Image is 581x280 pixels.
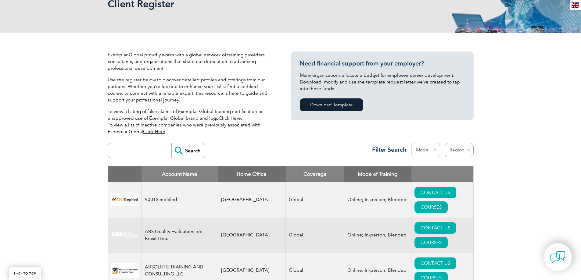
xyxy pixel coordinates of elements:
[414,222,456,234] a: CONTACT US
[344,166,411,182] th: Mode of Training: activate to sort column ascending
[286,166,344,182] th: Coverage: activate to sort column ascending
[111,263,138,278] img: 16e092f6-eadd-ed11-a7c6-00224814fd52-logo.png
[300,72,464,92] p: Many organizations allocate a budget for employee career development. Download, modify and use th...
[219,115,241,121] a: Click Here
[218,166,286,182] th: Home Office: activate to sort column ascending
[286,218,344,253] td: Global
[142,218,218,253] td: ABS Quality Evaluations do Brasil Ltda.
[300,98,363,111] a: Download Template
[108,51,272,72] p: Exemplar Global proudly works with a global network of training providers, consultants, and organ...
[344,182,411,218] td: Online; In-person; Blended
[108,76,272,103] p: Use the register below to discover detailed profiles and offerings from our partners. Whether you...
[111,232,138,239] img: c92924ac-d9bc-ea11-a814-000d3a79823d-logo.jpg
[142,166,218,182] th: Account Name: activate to sort column descending
[414,257,456,269] a: CONTACT US
[9,267,41,280] a: BACK TO TOP
[368,146,407,154] h3: Filter Search
[344,218,411,253] td: Online; In-person; Blended
[550,250,565,265] img: contact-chat.png
[171,143,205,158] input: Search
[111,193,138,206] img: 37c9c059-616f-eb11-a812-002248153038-logo.png
[411,166,473,182] th: : activate to sort column ascending
[143,129,165,134] a: Click Here
[414,201,448,213] a: COURSES
[218,182,286,218] td: [GEOGRAPHIC_DATA]
[218,218,286,253] td: [GEOGRAPHIC_DATA]
[414,187,456,198] a: CONTACT US
[572,2,579,8] img: en
[142,182,218,218] td: 9001Simplified
[300,60,464,67] h3: Need financial support from your employer?
[108,108,272,135] p: To view a listing of false claims of Exemplar Global training certification or unapproved use of ...
[286,182,344,218] td: Global
[414,237,448,248] a: COURSES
